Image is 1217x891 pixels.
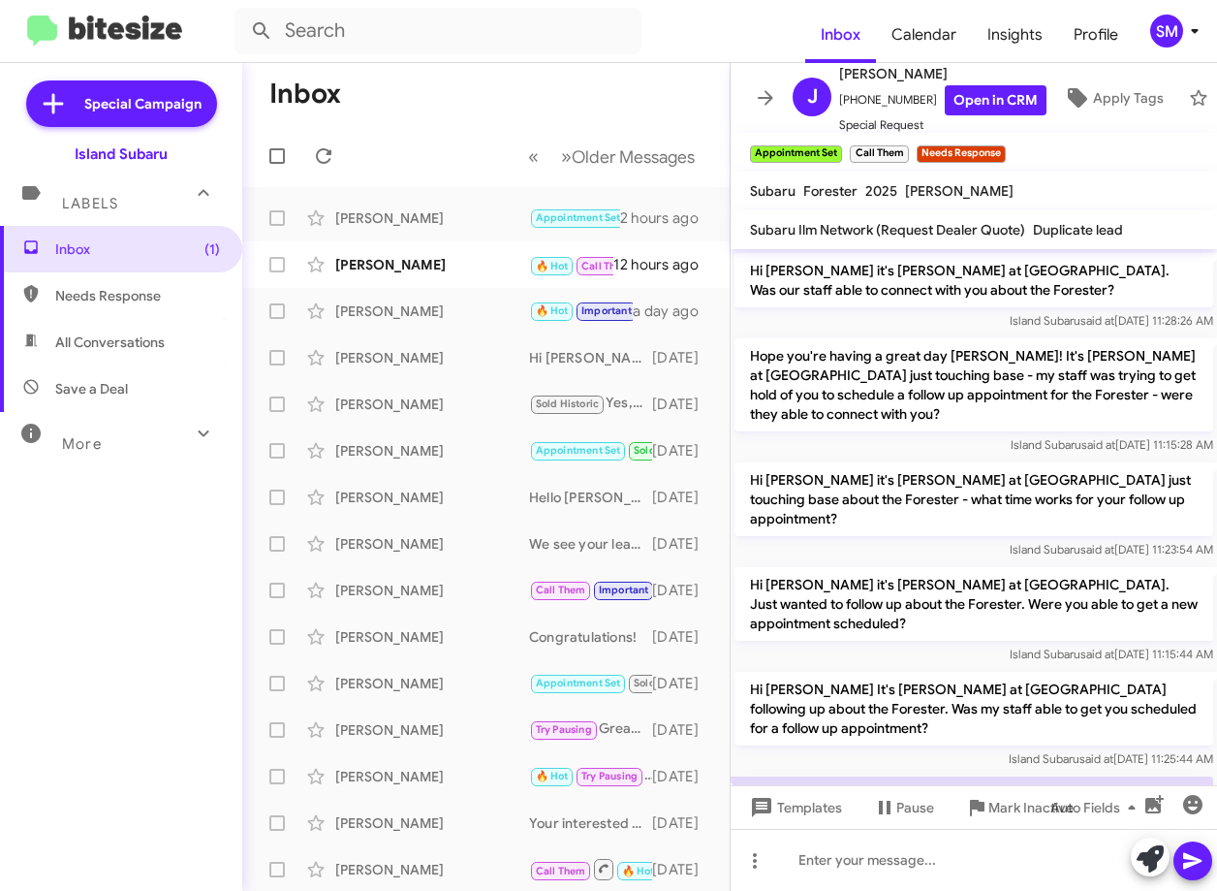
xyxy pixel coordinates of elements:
[652,534,714,554] div: [DATE]
[803,182,858,200] span: Forester
[1080,647,1114,661] span: said at
[75,144,168,164] div: Island Subaru
[536,865,586,877] span: Call Them
[62,195,118,212] span: Labels
[917,145,1006,163] small: Needs Response
[1134,15,1196,48] button: SM
[55,379,128,398] span: Save a Deal
[55,333,165,352] span: All Conversations
[529,813,652,833] div: Your interested in the Forester, were you still in the market?
[652,767,714,786] div: [DATE]
[652,674,714,693] div: [DATE]
[335,813,529,833] div: [PERSON_NAME]
[62,435,102,453] span: More
[1009,751,1213,766] span: Island Subaru [DATE] 11:25:44 AM
[1080,313,1114,328] span: said at
[988,790,1074,825] span: Mark Inactive
[529,393,652,415] div: Yes, we now have the Forester Hyrbid. We have some here at our showroom available to test drive!
[529,439,652,461] div: Thanks! A little embarrassing because I thought this was the number lol. Enjoy the day and I will
[633,302,714,321] div: a day ago
[335,674,529,693] div: [PERSON_NAME]
[516,137,550,176] button: Previous
[652,395,714,414] div: [DATE]
[858,790,950,825] button: Pause
[529,488,652,507] div: Hello [PERSON_NAME]! Thankyou for getting back to me. I am so sorry to hear that you had a less t...
[652,627,714,647] div: [DATE]
[734,253,1213,307] p: Hi [PERSON_NAME] it's [PERSON_NAME] at [GEOGRAPHIC_DATA]. Was our staff able to connect with you ...
[529,207,620,229] div: I think I need to wait. I have surgery coming up and also getting tested for [MEDICAL_DATA]. So j...
[972,7,1058,63] a: Insights
[1010,313,1213,328] span: Island Subaru [DATE] 11:28:26 AM
[1093,80,1164,115] span: Apply Tags
[536,584,586,596] span: Call Them
[1150,15,1183,48] div: SM
[55,239,220,259] span: Inbox
[528,144,539,169] span: «
[750,145,842,163] small: Appointment Set
[622,865,655,877] span: 🔥 Hot
[572,146,695,168] span: Older Messages
[1010,647,1213,661] span: Island Subaru [DATE] 11:15:44 AM
[807,81,818,112] span: J
[734,777,1213,889] p: Read the website wrong and came by when you were closed by [DATE] is the only time I don't have t...
[734,462,1213,536] p: Hi [PERSON_NAME] it's [PERSON_NAME] at [GEOGRAPHIC_DATA] just touching base about the Forester - ...
[839,115,1046,135] span: Special Request
[204,239,220,259] span: (1)
[1081,437,1115,452] span: said at
[335,488,529,507] div: [PERSON_NAME]
[652,348,714,367] div: [DATE]
[536,770,569,782] span: 🔥 Hot
[536,211,621,224] span: Appointment Set
[945,85,1046,115] a: Open in CRM
[839,85,1046,115] span: [PHONE_NUMBER]
[517,137,706,176] nav: Page navigation example
[536,398,600,410] span: Sold Historic
[536,677,621,689] span: Appointment Set
[335,627,529,647] div: [PERSON_NAME]
[1080,542,1114,557] span: said at
[335,395,529,414] div: [PERSON_NAME]
[529,348,652,367] div: Hi [PERSON_NAME]! Thank you for getting back to me. I would love to assist you with getting into ...
[335,860,529,879] div: [PERSON_NAME]
[652,488,714,507] div: [DATE]
[529,579,652,601] div: We are sorry to hear, if anything changes or if you have any questions please give us a call!
[55,286,220,305] span: Needs Response
[581,304,632,317] span: Important
[529,627,652,647] div: Congratulations!
[561,144,572,169] span: »
[805,7,876,63] a: Inbox
[581,260,632,272] span: Call Them
[84,94,202,113] span: Special Campaign
[26,80,217,127] a: Special Campaign
[734,338,1213,431] p: Hope you're having a great day [PERSON_NAME]! It's [PERSON_NAME] at [GEOGRAPHIC_DATA] just touchi...
[529,300,633,322] div: Yes!
[1046,80,1179,115] button: Apply Tags
[652,441,714,461] div: [DATE]
[620,208,714,228] div: 2 hours ago
[750,182,796,200] span: Subaru
[1035,790,1159,825] button: Auto Fields
[613,255,714,274] div: 12 hours ago
[536,723,592,736] span: Try Pausing
[335,208,529,228] div: [PERSON_NAME]
[335,767,529,786] div: [PERSON_NAME]
[652,581,714,600] div: [DATE]
[950,790,1089,825] button: Mark Inactive
[734,672,1213,746] p: Hi [PERSON_NAME] It's [PERSON_NAME] at [GEOGRAPHIC_DATA] following up about the Forester. Was my ...
[850,145,908,163] small: Call Them
[652,860,714,879] div: [DATE]
[1050,790,1143,825] span: Auto Fields
[335,441,529,461] div: [PERSON_NAME]
[876,7,972,63] a: Calendar
[1010,542,1213,557] span: Island Subaru [DATE] 11:23:54 AM
[1033,221,1123,239] span: Duplicate lead
[529,252,613,276] div: Yes
[652,720,714,740] div: [DATE]
[634,444,656,457] span: Sold
[1058,7,1134,63] a: Profile
[1011,437,1213,452] span: Island Subaru [DATE] 11:15:28 AM
[335,720,529,740] div: [PERSON_NAME]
